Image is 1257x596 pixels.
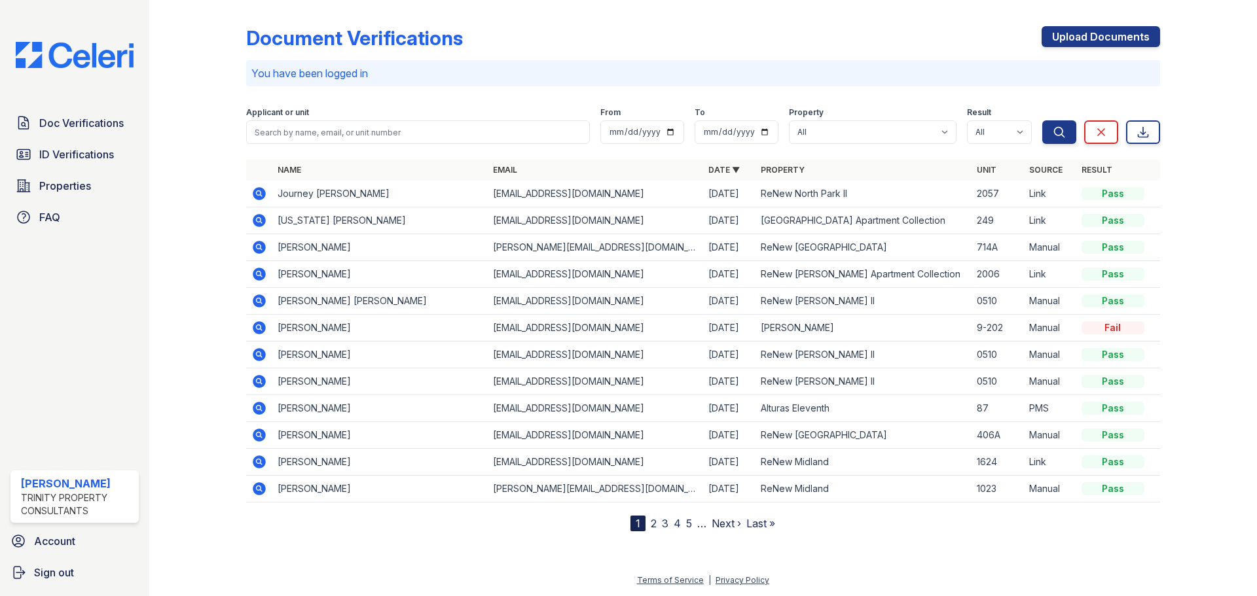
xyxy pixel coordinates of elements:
[1024,315,1076,342] td: Manual
[272,261,488,288] td: [PERSON_NAME]
[967,107,991,118] label: Result
[703,234,756,261] td: [DATE]
[5,559,144,586] a: Sign out
[278,165,301,175] a: Name
[39,147,114,162] span: ID Verifications
[756,207,971,234] td: [GEOGRAPHIC_DATA] Apartment Collection
[488,207,703,234] td: [EMAIL_ADDRESS][DOMAIN_NAME]
[703,395,756,422] td: [DATE]
[272,315,488,342] td: [PERSON_NAME]
[972,395,1024,422] td: 87
[756,315,971,342] td: [PERSON_NAME]
[756,422,971,449] td: ReNew [GEOGRAPHIC_DATA]
[1082,321,1144,334] div: Fail
[1082,165,1112,175] a: Result
[703,181,756,207] td: [DATE]
[272,234,488,261] td: [PERSON_NAME]
[756,288,971,315] td: ReNew [PERSON_NAME] II
[34,533,75,549] span: Account
[703,315,756,342] td: [DATE]
[1024,395,1076,422] td: PMS
[972,449,1024,476] td: 1624
[600,107,621,118] label: From
[5,528,144,554] a: Account
[972,422,1024,449] td: 406A
[756,368,971,395] td: ReNew [PERSON_NAME] II
[972,261,1024,288] td: 2006
[39,115,124,131] span: Doc Verifications
[686,517,692,530] a: 5
[272,422,488,449] td: [PERSON_NAME]
[703,476,756,502] td: [DATE]
[246,120,590,144] input: Search by name, email, or unit number
[697,516,706,531] span: …
[1024,234,1076,261] td: Manual
[1024,476,1076,502] td: Manual
[789,107,824,118] label: Property
[488,342,703,368] td: [EMAIL_ADDRESS][DOMAIN_NAME]
[5,42,144,68] img: CE_Logo_Blue-a8612792a0a2168367f1c8372b55b34899dd931a85d93a1a3d3e32e68fde9ad4.png
[703,261,756,288] td: [DATE]
[1082,348,1144,361] div: Pass
[972,234,1024,261] td: 714A
[21,476,134,491] div: [PERSON_NAME]
[10,141,139,167] a: ID Verifications
[716,575,769,585] a: Privacy Policy
[488,476,703,502] td: [PERSON_NAME][EMAIL_ADDRESS][DOMAIN_NAME]
[39,178,91,194] span: Properties
[1024,181,1076,207] td: Link
[630,516,646,531] div: 1
[488,288,703,315] td: [EMAIL_ADDRESS][DOMAIN_NAME]
[651,517,657,530] a: 2
[1024,368,1076,395] td: Manual
[756,261,971,288] td: ReNew [PERSON_NAME] Apartment Collection
[272,476,488,502] td: [PERSON_NAME]
[488,261,703,288] td: [EMAIL_ADDRESS][DOMAIN_NAME]
[1082,455,1144,468] div: Pass
[972,476,1024,502] td: 1023
[246,107,309,118] label: Applicant or unit
[1024,342,1076,368] td: Manual
[972,342,1024,368] td: 0510
[972,368,1024,395] td: 0510
[272,181,488,207] td: Journey [PERSON_NAME]
[1082,294,1144,307] div: Pass
[674,517,681,530] a: 4
[272,342,488,368] td: [PERSON_NAME]
[637,575,704,585] a: Terms of Service
[1024,288,1076,315] td: Manual
[1082,429,1144,442] div: Pass
[493,165,517,175] a: Email
[1082,214,1144,227] div: Pass
[251,65,1155,81] p: You have been logged in
[708,575,711,585] div: |
[1024,422,1076,449] td: Manual
[756,181,971,207] td: ReNew North Park II
[756,234,971,261] td: ReNew [GEOGRAPHIC_DATA]
[10,173,139,199] a: Properties
[272,395,488,422] td: [PERSON_NAME]
[1029,165,1063,175] a: Source
[708,165,740,175] a: Date ▼
[1042,26,1160,47] a: Upload Documents
[1082,241,1144,254] div: Pass
[1082,402,1144,415] div: Pass
[977,165,996,175] a: Unit
[1082,482,1144,495] div: Pass
[712,517,741,530] a: Next ›
[246,26,463,50] div: Document Verifications
[272,449,488,476] td: [PERSON_NAME]
[756,449,971,476] td: ReNew Midland
[272,207,488,234] td: [US_STATE] [PERSON_NAME]
[1024,207,1076,234] td: Link
[703,288,756,315] td: [DATE]
[972,181,1024,207] td: 2057
[761,165,805,175] a: Property
[703,368,756,395] td: [DATE]
[488,449,703,476] td: [EMAIL_ADDRESS][DOMAIN_NAME]
[1024,261,1076,288] td: Link
[1082,375,1144,388] div: Pass
[39,209,60,225] span: FAQ
[972,288,1024,315] td: 0510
